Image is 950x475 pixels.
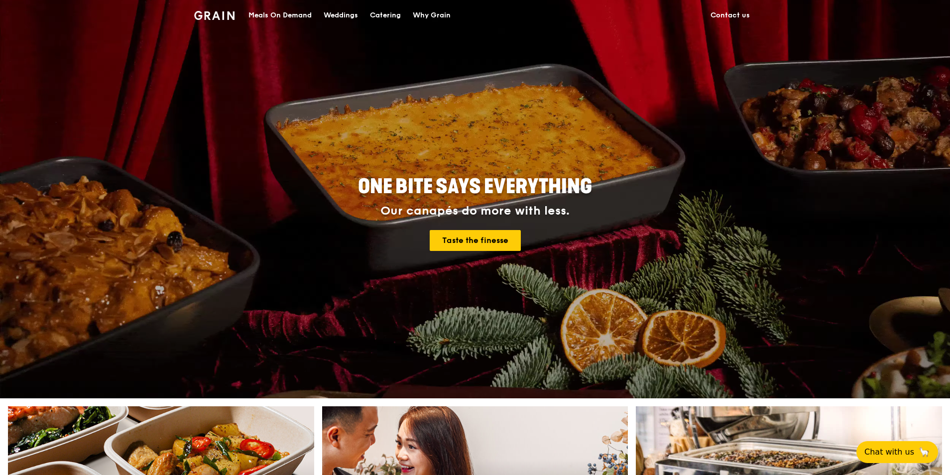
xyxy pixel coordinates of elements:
[296,204,654,218] div: Our canapés do more with less.
[918,446,930,458] span: 🦙
[430,230,521,251] a: Taste the finesse
[364,0,407,30] a: Catering
[407,0,457,30] a: Why Grain
[248,0,312,30] div: Meals On Demand
[413,0,451,30] div: Why Grain
[370,0,401,30] div: Catering
[194,11,235,20] img: Grain
[358,175,592,199] span: ONE BITE SAYS EVERYTHING
[856,441,938,463] button: Chat with us🦙
[324,0,358,30] div: Weddings
[705,0,756,30] a: Contact us
[318,0,364,30] a: Weddings
[864,446,914,458] span: Chat with us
